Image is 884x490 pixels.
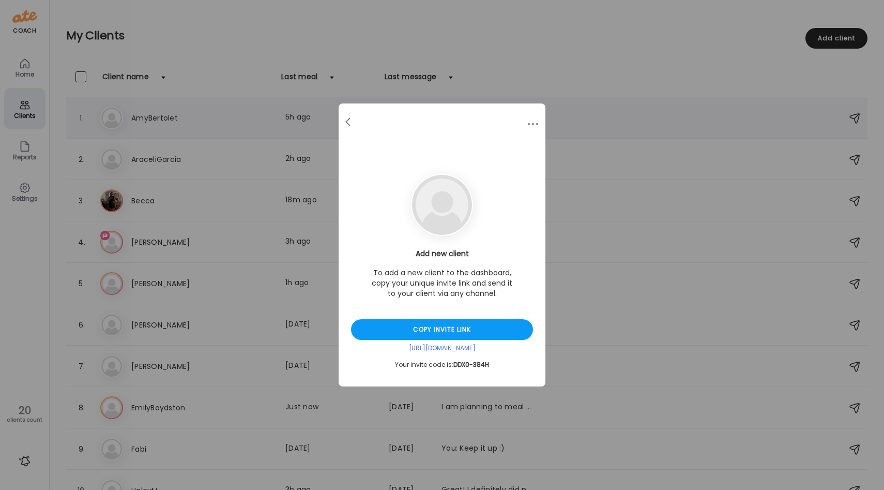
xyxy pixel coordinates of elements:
[351,248,533,259] h3: Add new client
[370,268,514,299] p: To add a new client to the dashboard, copy your unique invite link and send it to your client via...
[412,175,472,235] img: bg-avatar-default.svg
[453,360,489,369] span: DDX0-384H
[351,361,533,369] div: Your invite code is:
[351,344,533,352] div: [URL][DOMAIN_NAME]
[351,319,533,340] div: Copy invite link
